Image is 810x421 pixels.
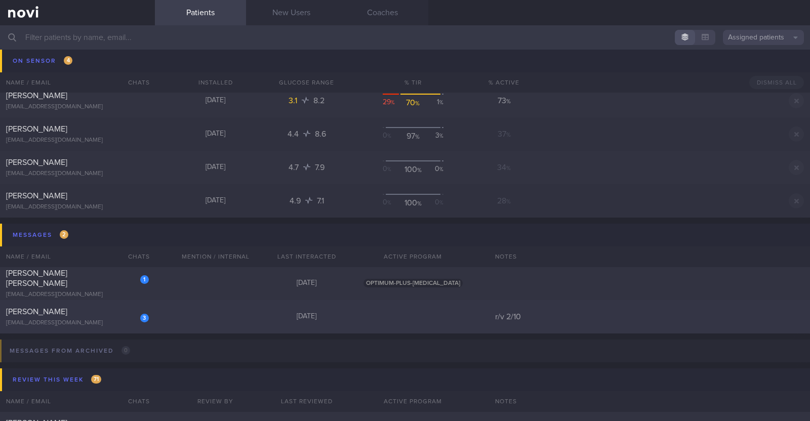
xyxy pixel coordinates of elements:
[506,165,511,172] sub: %
[403,98,422,108] div: 70
[6,291,149,299] div: [EMAIL_ADDRESS][DOMAIN_NAME]
[6,92,67,100] span: [PERSON_NAME]
[415,134,420,140] sub: %
[425,131,443,141] div: 3
[439,100,443,105] sub: %
[170,163,261,172] div: [DATE]
[170,130,261,139] div: [DATE]
[7,344,133,358] div: Messages from Archived
[170,196,261,205] div: [DATE]
[6,170,149,178] div: [EMAIL_ADDRESS][DOMAIN_NAME]
[10,373,104,387] div: Review this week
[261,391,352,411] div: Last Reviewed
[114,391,155,411] div: Chats
[121,346,130,355] span: 0
[6,137,149,144] div: [EMAIL_ADDRESS][DOMAIN_NAME]
[261,312,352,321] div: [DATE]
[439,134,443,139] sub: %
[425,198,443,208] div: 0
[403,198,422,208] div: 100
[506,99,511,105] sub: %
[415,101,420,107] sub: %
[313,97,325,105] span: 8.2
[417,167,422,174] sub: %
[387,134,391,139] sub: %
[425,164,443,175] div: 0
[6,158,67,166] span: [PERSON_NAME]
[352,391,474,411] div: Active Program
[383,164,401,175] div: 0
[439,167,443,172] sub: %
[723,30,804,45] button: Assigned patients
[261,279,352,288] div: [DATE]
[114,246,155,267] div: Chats
[6,203,149,211] div: [EMAIL_ADDRESS][DOMAIN_NAME]
[474,162,535,173] div: 34
[140,314,149,322] div: 3
[425,98,443,108] div: 1
[506,132,511,138] sub: %
[6,319,149,327] div: [EMAIL_ADDRESS][DOMAIN_NAME]
[288,130,301,138] span: 4.4
[315,130,326,138] span: 8.6
[6,308,67,316] span: [PERSON_NAME]
[383,131,401,141] div: 0
[317,197,324,205] span: 7.1
[261,246,352,267] div: Last Interacted
[315,163,325,172] span: 7.9
[489,312,810,322] div: r/v 2/10
[383,98,401,108] div: 29
[403,164,422,175] div: 100
[170,96,261,105] div: [DATE]
[6,192,67,200] span: [PERSON_NAME]
[289,97,299,105] span: 3.1
[489,246,810,267] div: Notes
[6,269,67,287] span: [PERSON_NAME] [PERSON_NAME]
[387,167,391,172] sub: %
[290,197,303,205] span: 4.9
[383,198,401,208] div: 0
[10,228,71,242] div: Messages
[6,125,67,133] span: [PERSON_NAME]
[289,163,301,172] span: 4.7
[474,196,535,206] div: 28
[170,391,261,411] div: Review By
[363,279,463,287] span: OPTIMUM-PLUS-[MEDICAL_DATA]
[387,200,391,205] sub: %
[352,246,474,267] div: Active Program
[474,96,535,106] div: 73
[474,129,535,139] div: 37
[403,131,422,141] div: 97
[506,199,511,205] sub: %
[417,201,422,207] sub: %
[60,230,68,239] span: 2
[6,103,149,111] div: [EMAIL_ADDRESS][DOMAIN_NAME]
[91,375,101,384] span: 71
[489,391,810,411] div: Notes
[140,275,149,284] div: 1
[170,246,261,267] div: Mention / Internal
[391,100,395,105] sub: %
[439,200,443,205] sub: %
